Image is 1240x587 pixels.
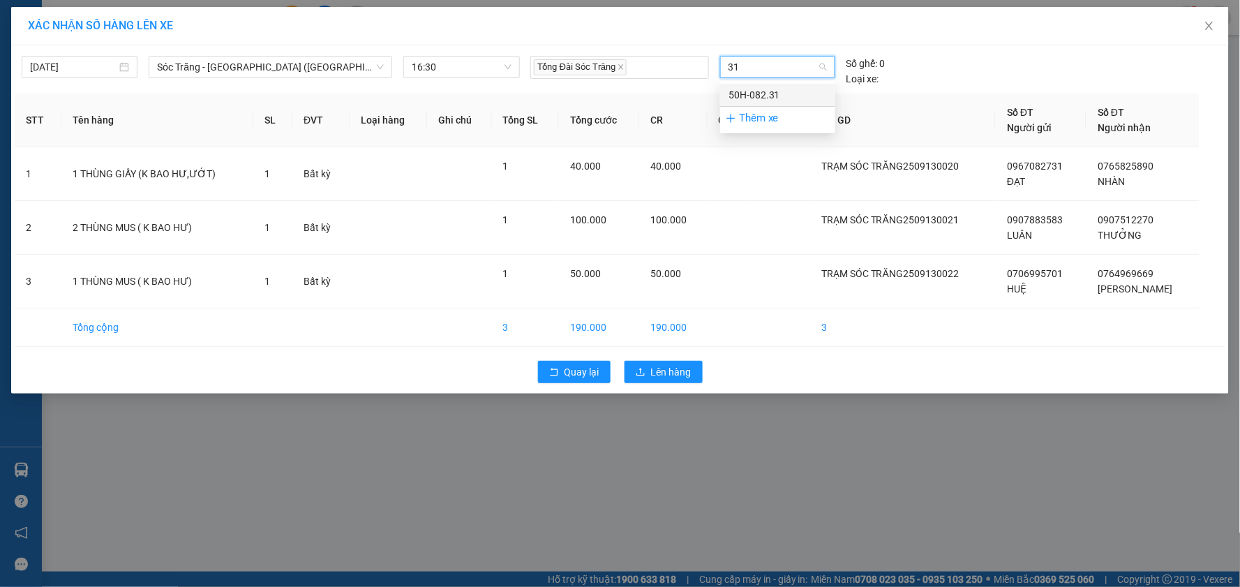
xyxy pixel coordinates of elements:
[846,56,878,71] span: Số ghế:
[503,161,509,172] span: 1
[559,94,639,147] th: Tổng cước
[821,161,959,172] span: TRẠM SÓC TRĂNG2509130020
[1098,230,1142,241] span: THƯỞNG
[15,94,61,147] th: STT
[1098,214,1153,225] span: 0907512270
[726,113,736,124] span: plus
[618,64,625,70] span: close
[639,94,708,147] th: CR
[538,361,611,383] button: rollbackQuay lại
[376,63,384,71] span: down
[1007,107,1033,118] span: Số ĐT
[253,94,292,147] th: SL
[350,94,427,147] th: Loại hàng
[264,168,270,179] span: 1
[61,255,253,309] td: 1 THÙNG MUS ( K BAO HƯ)
[15,255,61,309] td: 3
[492,94,559,147] th: Tổng SL
[1007,283,1026,295] span: HUỆ
[492,309,559,347] td: 3
[157,57,384,77] span: Sóc Trăng - Sài Gòn (Hàng)
[292,255,350,309] td: Bất kỳ
[729,87,827,103] div: 50H-082.31
[412,57,511,77] span: 16:30
[427,94,492,147] th: Ghi chú
[15,201,61,255] td: 2
[720,106,835,131] div: Thêm xe
[1204,20,1215,31] span: close
[1098,268,1153,279] span: 0764969669
[61,94,253,147] th: Tên hàng
[625,361,703,383] button: uploadLên hàng
[61,201,253,255] td: 2 THÙNG MUS ( K BAO HƯ)
[636,367,645,378] span: upload
[570,161,601,172] span: 40.000
[15,147,61,201] td: 1
[846,71,879,87] span: Loại xe:
[503,214,509,225] span: 1
[846,56,886,71] div: 0
[1007,230,1032,241] span: LUÂN
[61,309,253,347] td: Tổng cộng
[1098,122,1151,133] span: Người nhận
[264,276,270,287] span: 1
[1007,161,1063,172] span: 0967082731
[292,94,350,147] th: ĐVT
[565,364,599,380] span: Quay lại
[534,59,627,75] span: Tổng Đài Sóc Trăng
[821,214,959,225] span: TRẠM SÓC TRĂNG2509130021
[650,268,681,279] span: 50.000
[651,364,692,380] span: Lên hàng
[264,222,270,233] span: 1
[61,147,253,201] td: 1 THÙNG GIẤY (K BAO HƯ,ƯỚT)
[639,309,708,347] td: 190.000
[1098,176,1125,187] span: NHÀN
[1098,283,1172,295] span: [PERSON_NAME]
[30,59,117,75] input: 13/09/2025
[810,94,996,147] th: Mã GD
[1007,214,1063,225] span: 0907883583
[1098,107,1124,118] span: Số ĐT
[720,84,835,106] div: 50H-082.31
[708,94,748,147] th: CC
[821,268,959,279] span: TRẠM SÓC TRĂNG2509130022
[549,367,559,378] span: rollback
[1190,7,1229,46] button: Close
[810,309,996,347] td: 3
[503,268,509,279] span: 1
[292,147,350,201] td: Bất kỳ
[1007,268,1063,279] span: 0706995701
[1007,176,1025,187] span: ĐẠT
[292,201,350,255] td: Bất kỳ
[650,214,687,225] span: 100.000
[570,214,606,225] span: 100.000
[1098,161,1153,172] span: 0765825890
[559,309,639,347] td: 190.000
[28,19,173,32] span: XÁC NHẬN SỐ HÀNG LÊN XE
[650,161,681,172] span: 40.000
[570,268,601,279] span: 50.000
[1007,122,1052,133] span: Người gửi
